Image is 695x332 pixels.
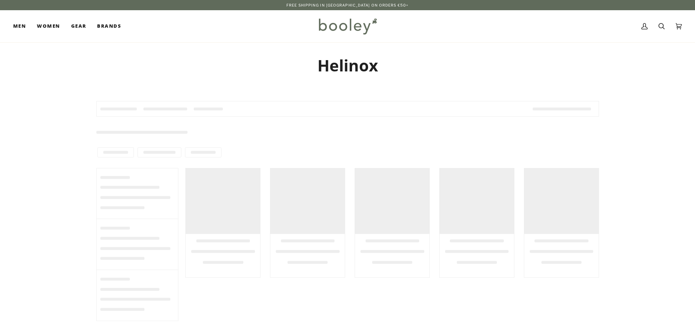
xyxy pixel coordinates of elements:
[31,10,65,42] a: Women
[97,23,121,30] span: Brands
[13,23,26,30] span: Men
[71,23,86,30] span: Gear
[316,16,379,37] img: Booley
[92,10,127,42] a: Brands
[13,10,31,42] a: Men
[66,10,92,42] a: Gear
[286,2,409,8] p: Free Shipping in [GEOGRAPHIC_DATA] on Orders €50+
[96,55,599,75] h1: Helinox
[37,23,60,30] span: Women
